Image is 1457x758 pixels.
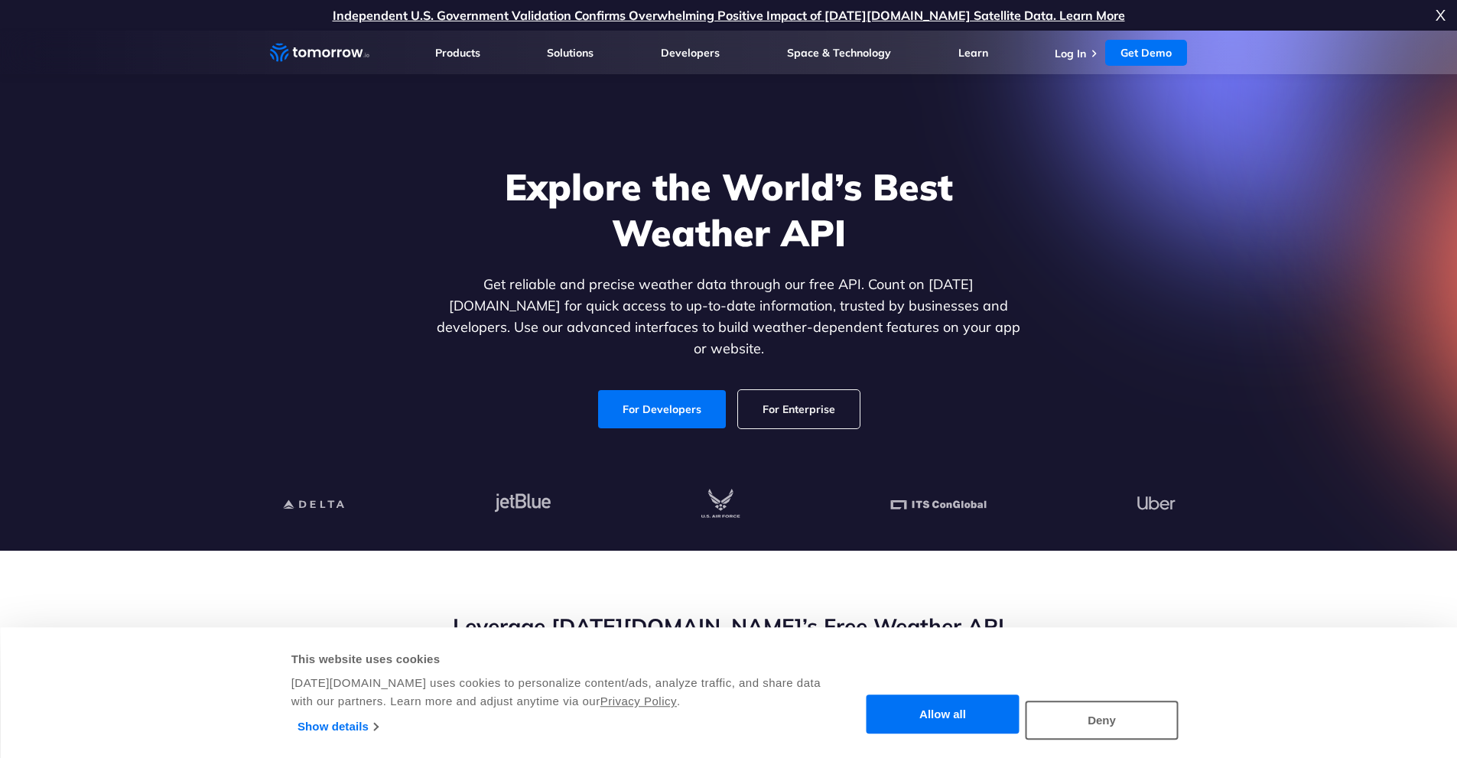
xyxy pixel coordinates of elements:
div: This website uses cookies [291,650,823,669]
button: Deny [1026,701,1179,740]
p: Get reliable and precise weather data through our free API. Count on [DATE][DOMAIN_NAME] for quic... [434,274,1024,359]
a: Products [435,46,480,60]
a: For Developers [598,390,726,428]
h1: Explore the World’s Best Weather API [434,164,1024,255]
a: For Enterprise [738,390,860,428]
a: Independent U.S. Government Validation Confirms Overwhelming Positive Impact of [DATE][DOMAIN_NAM... [333,8,1125,23]
button: Allow all [867,695,1020,734]
a: Privacy Policy [600,695,677,708]
a: Space & Technology [787,46,891,60]
a: Log In [1055,47,1086,60]
a: Home link [270,41,369,64]
a: Get Demo [1105,40,1187,66]
div: [DATE][DOMAIN_NAME] uses cookies to personalize content/ads, analyze traffic, and share data with... [291,674,823,711]
a: Solutions [547,46,594,60]
h2: Leverage [DATE][DOMAIN_NAME]’s Free Weather API [270,612,1188,641]
a: Developers [661,46,720,60]
a: Show details [298,715,378,738]
a: Learn [958,46,988,60]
